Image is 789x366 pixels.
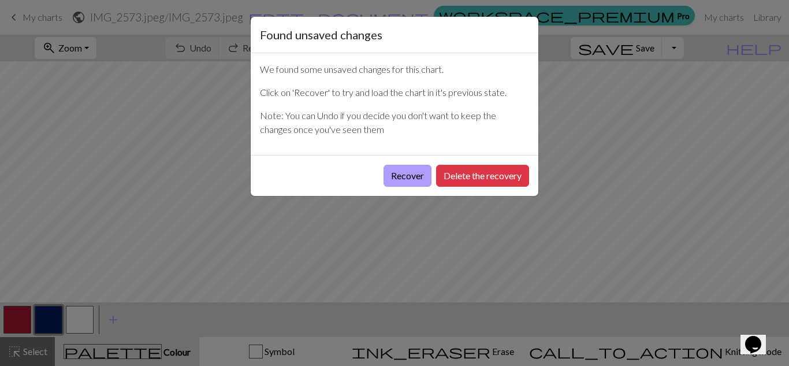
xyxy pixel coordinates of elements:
[260,109,529,136] p: Note: You can Undo if you decide you don't want to keep the changes once you've seen them
[260,26,382,43] h5: Found unsaved changes
[740,320,777,354] iframe: chat widget
[260,86,529,99] p: Click on 'Recover' to try and load the chart in it's previous state.
[260,62,529,76] p: We found some unsaved changes for this chart.
[436,165,529,187] button: Delete the recovery
[384,165,431,187] button: Recover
